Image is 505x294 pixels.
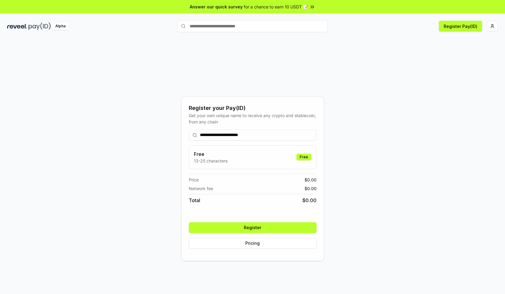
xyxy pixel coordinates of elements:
div: Get your own unique name to receive any crypto and stablecoin, from any chain [189,112,317,125]
span: $ 0.00 [302,197,317,204]
button: Register Pay(ID) [439,21,482,32]
button: Pricing [189,238,317,249]
span: $ 0.00 [305,185,317,192]
span: for a chance to earn 10 USDT 📝 [244,4,308,10]
span: Price [189,177,199,183]
div: Register your Pay(ID) [189,104,317,112]
button: Register [189,222,317,233]
span: Answer our quick survey [190,4,243,10]
h3: Free [194,150,228,158]
span: Total [189,197,200,204]
img: reveel_dark [7,23,27,30]
span: $ 0.00 [305,177,317,183]
span: Network fee [189,185,213,192]
p: 13-25 characters [194,158,228,164]
div: Alpha [52,23,69,30]
img: pay_id [29,23,51,30]
div: Free [296,154,311,160]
